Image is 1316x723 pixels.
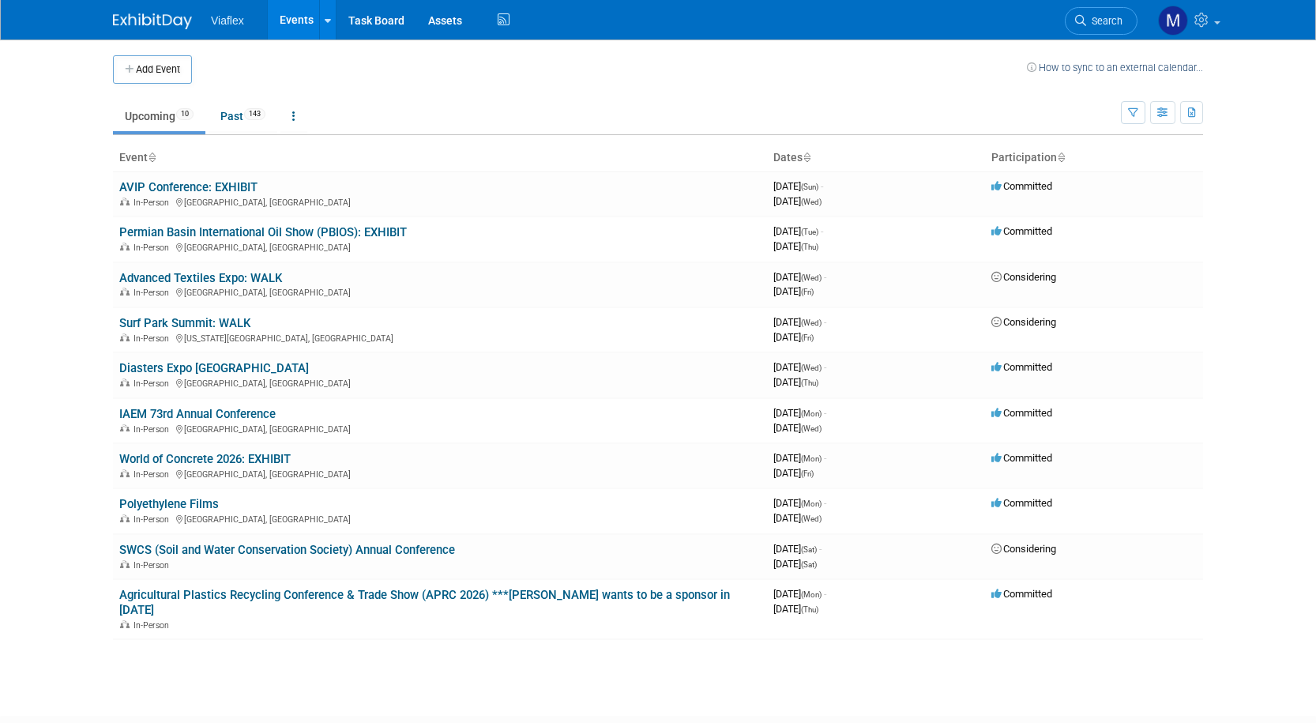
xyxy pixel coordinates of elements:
[991,543,1056,555] span: Considering
[119,225,407,239] a: Permian Basin International Oil Show (PBIOS): EXHIBIT
[801,363,822,372] span: (Wed)
[119,376,761,389] div: [GEOGRAPHIC_DATA], [GEOGRAPHIC_DATA]
[113,13,192,29] img: ExhibitDay
[801,228,818,236] span: (Tue)
[120,514,130,522] img: In-Person Event
[801,409,822,418] span: (Mon)
[767,145,985,171] th: Dates
[119,422,761,435] div: [GEOGRAPHIC_DATA], [GEOGRAPHIC_DATA]
[113,55,192,84] button: Add Event
[119,588,730,617] a: Agricultural Plastics Recycling Conference & Trade Show (APRC 2026) ***[PERSON_NAME] wants to be ...
[801,590,822,599] span: (Mon)
[119,285,761,298] div: [GEOGRAPHIC_DATA], [GEOGRAPHIC_DATA]
[824,407,826,419] span: -
[991,180,1052,192] span: Committed
[119,316,250,330] a: Surf Park Summit: WALK
[824,271,826,283] span: -
[801,273,822,282] span: (Wed)
[120,333,130,341] img: In-Person Event
[801,499,822,508] span: (Mon)
[801,333,814,342] span: (Fri)
[119,512,761,525] div: [GEOGRAPHIC_DATA], [GEOGRAPHIC_DATA]
[773,271,826,283] span: [DATE]
[801,424,822,433] span: (Wed)
[119,361,309,375] a: Diasters Expo [GEOGRAPHIC_DATA]
[824,497,826,509] span: -
[244,108,265,120] span: 143
[773,512,822,524] span: [DATE]
[133,288,174,298] span: In-Person
[133,560,174,570] span: In-Person
[773,195,822,207] span: [DATE]
[120,469,130,477] img: In-Person Event
[119,452,291,466] a: World of Concrete 2026: EXHIBIT
[120,378,130,386] img: In-Person Event
[773,361,826,373] span: [DATE]
[119,271,282,285] a: Advanced Textiles Expo: WALK
[133,198,174,208] span: In-Person
[773,603,818,615] span: [DATE]
[801,454,822,463] span: (Mon)
[113,101,205,131] a: Upcoming10
[991,361,1052,373] span: Committed
[991,271,1056,283] span: Considering
[120,198,130,205] img: In-Person Event
[133,514,174,525] span: In-Person
[119,467,761,480] div: [GEOGRAPHIC_DATA], [GEOGRAPHIC_DATA]
[773,588,826,600] span: [DATE]
[1057,151,1065,164] a: Sort by Participation Type
[211,14,244,27] span: Viaflex
[821,225,823,237] span: -
[991,316,1056,328] span: Considering
[821,180,823,192] span: -
[119,543,455,557] a: SWCS (Soil and Water Conservation Society) Annual Conference
[1027,62,1203,73] a: How to sync to an external calendar...
[773,467,814,479] span: [DATE]
[824,452,826,464] span: -
[773,240,818,252] span: [DATE]
[120,288,130,296] img: In-Person Event
[119,407,276,421] a: IAEM 73rd Annual Conference
[801,545,817,554] span: (Sat)
[801,243,818,251] span: (Thu)
[991,588,1052,600] span: Committed
[824,588,826,600] span: -
[773,407,826,419] span: [DATE]
[148,151,156,164] a: Sort by Event Name
[773,452,826,464] span: [DATE]
[801,605,818,614] span: (Thu)
[119,331,761,344] div: [US_STATE][GEOGRAPHIC_DATA], [GEOGRAPHIC_DATA]
[803,151,810,164] a: Sort by Start Date
[801,514,822,523] span: (Wed)
[801,560,817,569] span: (Sat)
[120,424,130,432] img: In-Person Event
[119,497,219,511] a: Polyethylene Films
[819,543,822,555] span: -
[133,424,174,435] span: In-Person
[801,469,814,478] span: (Fri)
[119,195,761,208] div: [GEOGRAPHIC_DATA], [GEOGRAPHIC_DATA]
[209,101,277,131] a: Past143
[120,620,130,628] img: In-Person Event
[773,422,822,434] span: [DATE]
[991,407,1052,419] span: Committed
[991,497,1052,509] span: Committed
[120,560,130,568] img: In-Person Event
[133,469,174,480] span: In-Person
[801,378,818,387] span: (Thu)
[801,198,822,206] span: (Wed)
[824,316,826,328] span: -
[801,318,822,327] span: (Wed)
[824,361,826,373] span: -
[773,285,814,297] span: [DATE]
[801,183,818,191] span: (Sun)
[773,376,818,388] span: [DATE]
[773,180,823,192] span: [DATE]
[113,145,767,171] th: Event
[133,378,174,389] span: In-Person
[133,243,174,253] span: In-Person
[991,225,1052,237] span: Committed
[120,243,130,250] img: In-Person Event
[133,620,174,631] span: In-Person
[133,333,174,344] span: In-Person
